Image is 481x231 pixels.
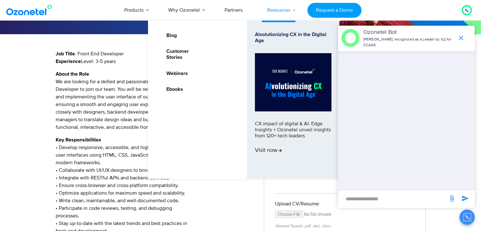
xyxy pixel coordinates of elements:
strong: Key Responsibilities [56,137,101,142]
a: Blog [162,32,178,40]
span: end chat or minimize [455,32,467,44]
strong: Job Title [56,51,75,56]
p: [PERSON_NAME] recognized as a Leader by G2 for CCAAS [363,37,454,48]
button: Close chat [459,209,475,225]
a: Customer Stories [162,47,206,61]
a: Ebooks [162,85,184,93]
a: Request a Demo [307,3,361,18]
strong: Experience [56,59,81,64]
label: Upload CV/Resume [275,200,414,208]
span: Visit now [255,147,282,154]
small: Allowed Type(s): .pdf, .doc, .docx [275,223,330,228]
img: header [341,29,360,47]
div: new-msg-input [341,193,445,205]
img: Alvolutionizing.jpg [255,53,331,111]
a: Webinars [162,70,189,78]
p: : Front-End Developer Level: 3-5 years [56,50,255,65]
span: send message [459,192,472,205]
p: Ozonetel Bot [363,28,454,37]
a: Alvolutionizing CX in the Digital AgeCX impact of digital & AI: Edge Insights + Ozonetel unveil i... [255,32,331,168]
strong: About the Role [56,72,89,77]
p: We are looking for a skilled and passionate Front-End Developer to join our team. You will be res... [56,70,255,131]
span: send message [446,192,458,205]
